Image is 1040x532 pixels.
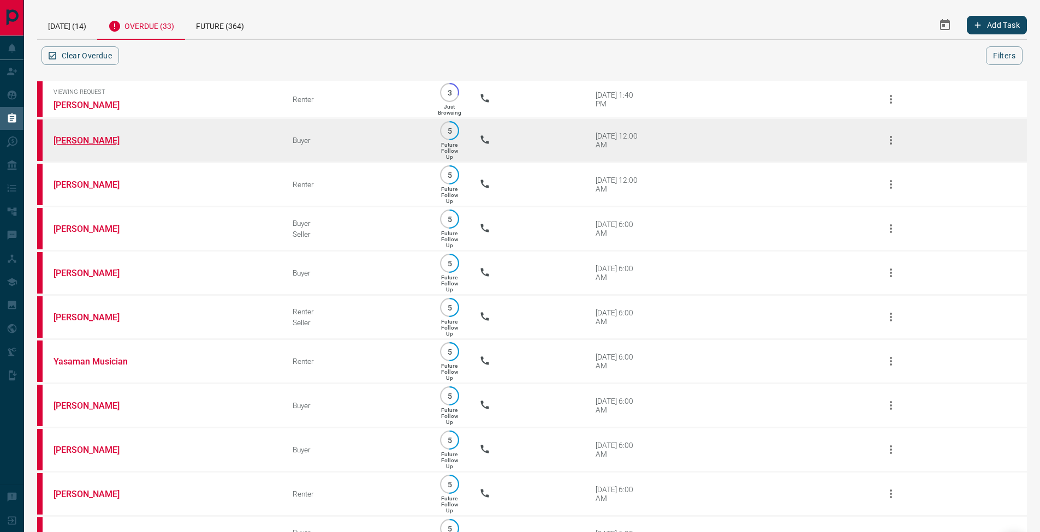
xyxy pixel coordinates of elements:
a: [PERSON_NAME] [54,489,135,499]
a: [PERSON_NAME] [54,135,135,146]
p: Future Follow Up [441,363,458,381]
p: Future Follow Up [441,319,458,337]
p: Future Follow Up [441,451,458,469]
div: [DATE] 6:00 AM [596,264,642,282]
div: property.ca [37,296,43,338]
div: [DATE] 12:00 AM [596,131,642,149]
div: Buyer [293,445,420,454]
p: Future Follow Up [441,495,458,513]
div: Renter [293,357,420,366]
div: Buyer [293,401,420,410]
p: Future Follow Up [441,274,458,292]
a: [PERSON_NAME] [54,180,135,190]
a: Yasaman Musician [54,356,135,367]
div: property.ca [37,164,43,205]
div: [DATE] 12:00 AM [596,176,642,193]
div: property.ca [37,119,43,161]
div: Overdue (33) [97,11,185,40]
a: [PERSON_NAME] [54,224,135,234]
div: Seller [293,230,420,238]
div: property.ca [37,340,43,382]
a: [PERSON_NAME] [54,445,135,455]
div: Future (364) [185,11,255,39]
div: property.ca [37,429,43,470]
div: [DATE] 6:00 AM [596,441,642,458]
p: Future Follow Up [441,407,458,425]
div: [DATE] 6:00 AM [596,485,642,503]
div: [DATE] 6:00 AM [596,220,642,237]
p: Future Follow Up [441,186,458,204]
p: 5 [445,348,454,356]
p: Future Follow Up [441,142,458,160]
div: [DATE] 6:00 AM [596,352,642,370]
p: 5 [445,259,454,267]
p: 5 [445,303,454,312]
button: Filters [986,46,1023,65]
div: Renter [293,307,420,316]
p: Just Browsing [438,104,461,116]
p: 5 [445,480,454,488]
div: Buyer [293,219,420,228]
div: [DATE] 6:00 AM [596,397,642,414]
p: 5 [445,127,454,135]
div: Buyer [293,136,420,145]
div: [DATE] 6:00 AM [596,308,642,326]
button: Add Task [967,16,1027,34]
div: Renter [293,180,420,189]
button: Clear Overdue [41,46,119,65]
div: Renter [293,489,420,498]
p: 3 [445,88,454,97]
p: 5 [445,436,454,444]
p: Future Follow Up [441,230,458,248]
div: property.ca [37,252,43,294]
div: property.ca [37,81,43,117]
span: Viewing Request [54,88,276,95]
a: [PERSON_NAME] [54,268,135,278]
div: property.ca [37,385,43,426]
button: Select Date Range [932,12,958,38]
div: [DATE] 1:40 PM [596,91,642,108]
a: [PERSON_NAME] [54,100,135,110]
p: 5 [445,215,454,223]
div: Seller [293,318,420,327]
p: 5 [445,171,454,179]
div: property.ca [37,208,43,249]
div: Buyer [293,268,420,277]
a: [PERSON_NAME] [54,401,135,411]
p: 5 [445,392,454,400]
div: property.ca [37,473,43,515]
a: [PERSON_NAME] [54,312,135,322]
div: [DATE] (14) [37,11,97,39]
div: Renter [293,95,420,104]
